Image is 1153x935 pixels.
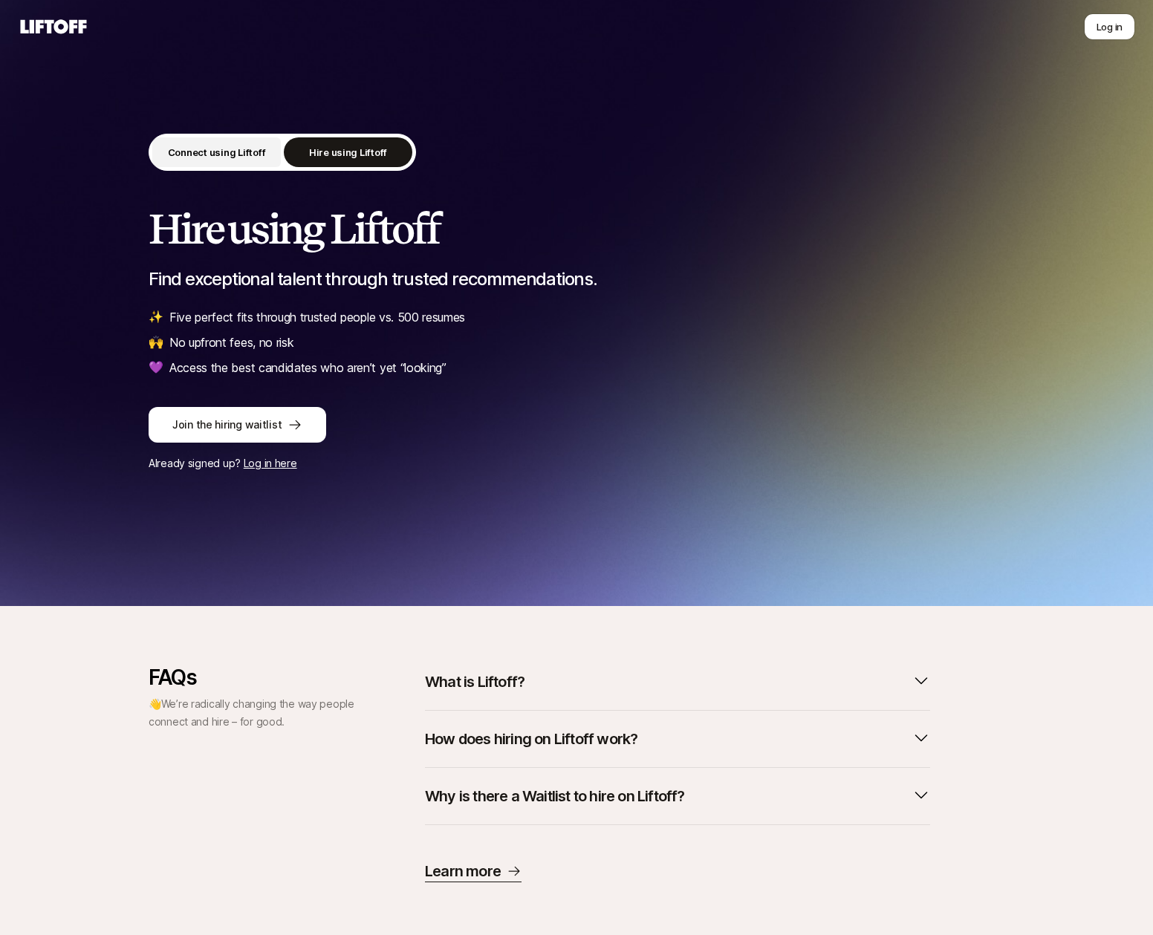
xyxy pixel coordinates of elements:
span: 🙌 [149,333,163,352]
span: 💜️ [149,358,163,377]
p: How does hiring on Liftoff work? [425,729,637,749]
p: Learn more [425,861,501,882]
p: No upfront fees, no risk [169,333,293,352]
h2: Hire using Liftoff [149,206,1004,251]
p: FAQs [149,665,357,689]
button: How does hiring on Liftoff work? [425,723,930,755]
p: Already signed up? [149,455,1004,472]
p: Five perfect fits through trusted people vs. 500 resumes [169,307,465,327]
p: What is Liftoff? [425,671,524,692]
p: Access the best candidates who aren’t yet “looking” [169,358,446,377]
span: ✨ [149,307,163,327]
button: Log in [1084,13,1135,40]
span: We’re radically changing the way people connect and hire – for good. [149,697,354,728]
p: Find exceptional talent through trusted recommendations. [149,269,1004,290]
p: Hire using Liftoff [309,145,387,160]
p: 👋 [149,695,357,731]
a: Join the hiring waitlist [149,407,1004,443]
button: Why is there a Waitlist to hire on Liftoff? [425,780,930,812]
button: Join the hiring waitlist [149,407,326,443]
button: What is Liftoff? [425,665,930,698]
p: Why is there a Waitlist to hire on Liftoff? [425,786,685,807]
p: Connect using Liftoff [168,145,266,160]
a: Log in here [244,457,297,469]
a: Learn more [425,861,522,882]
